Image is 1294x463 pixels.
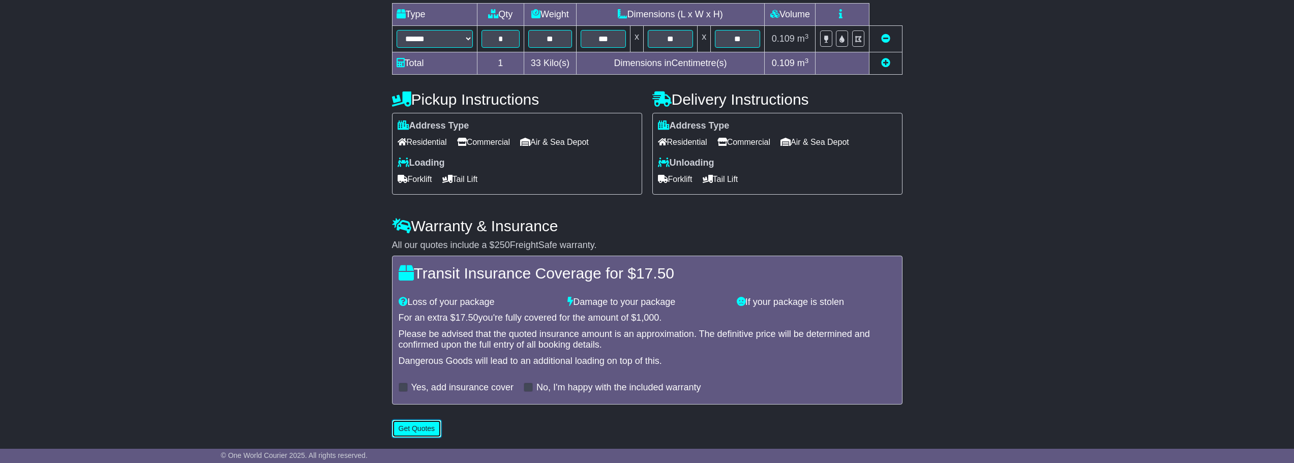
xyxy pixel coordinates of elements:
[392,91,642,108] h4: Pickup Instructions
[495,240,510,250] span: 250
[411,382,514,393] label: Yes, add insurance cover
[392,218,902,234] h4: Warranty & Insurance
[398,158,445,169] label: Loading
[457,134,510,150] span: Commercial
[658,134,707,150] span: Residential
[524,4,577,26] td: Weight
[636,313,659,323] span: 1,000
[392,52,477,75] td: Total
[805,57,809,65] sup: 3
[524,52,577,75] td: Kilo(s)
[392,420,442,438] button: Get Quotes
[477,4,524,26] td: Qty
[399,265,896,282] h4: Transit Insurance Coverage for $
[531,58,541,68] span: 33
[797,58,809,68] span: m
[399,356,896,367] div: Dangerous Goods will lead to an additional loading on top of this.
[398,134,447,150] span: Residential
[658,158,714,169] label: Unloading
[442,171,478,187] span: Tail Lift
[652,91,902,108] h4: Delivery Instructions
[576,4,765,26] td: Dimensions (L x W x H)
[562,297,732,308] div: Damage to your package
[394,297,563,308] div: Loss of your package
[732,297,901,308] div: If your package is stolen
[392,240,902,251] div: All our quotes include a $ FreightSafe warranty.
[658,120,730,132] label: Address Type
[576,52,765,75] td: Dimensions in Centimetre(s)
[477,52,524,75] td: 1
[658,171,693,187] span: Forklift
[772,34,795,44] span: 0.109
[399,329,896,351] div: Please be advised that the quoted insurance amount is an approximation. The definitive price will...
[520,134,589,150] span: Air & Sea Depot
[772,58,795,68] span: 0.109
[630,26,643,52] td: x
[805,33,809,40] sup: 3
[881,34,890,44] a: Remove this item
[780,134,849,150] span: Air & Sea Depot
[703,171,738,187] span: Tail Lift
[797,34,809,44] span: m
[636,265,674,282] span: 17.50
[456,313,478,323] span: 17.50
[398,120,469,132] label: Address Type
[399,313,896,324] div: For an extra $ you're fully covered for the amount of $ .
[398,171,432,187] span: Forklift
[392,4,477,26] td: Type
[698,26,711,52] td: x
[536,382,701,393] label: No, I'm happy with the included warranty
[221,451,368,459] span: © One World Courier 2025. All rights reserved.
[717,134,770,150] span: Commercial
[765,4,816,26] td: Volume
[881,58,890,68] a: Add new item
